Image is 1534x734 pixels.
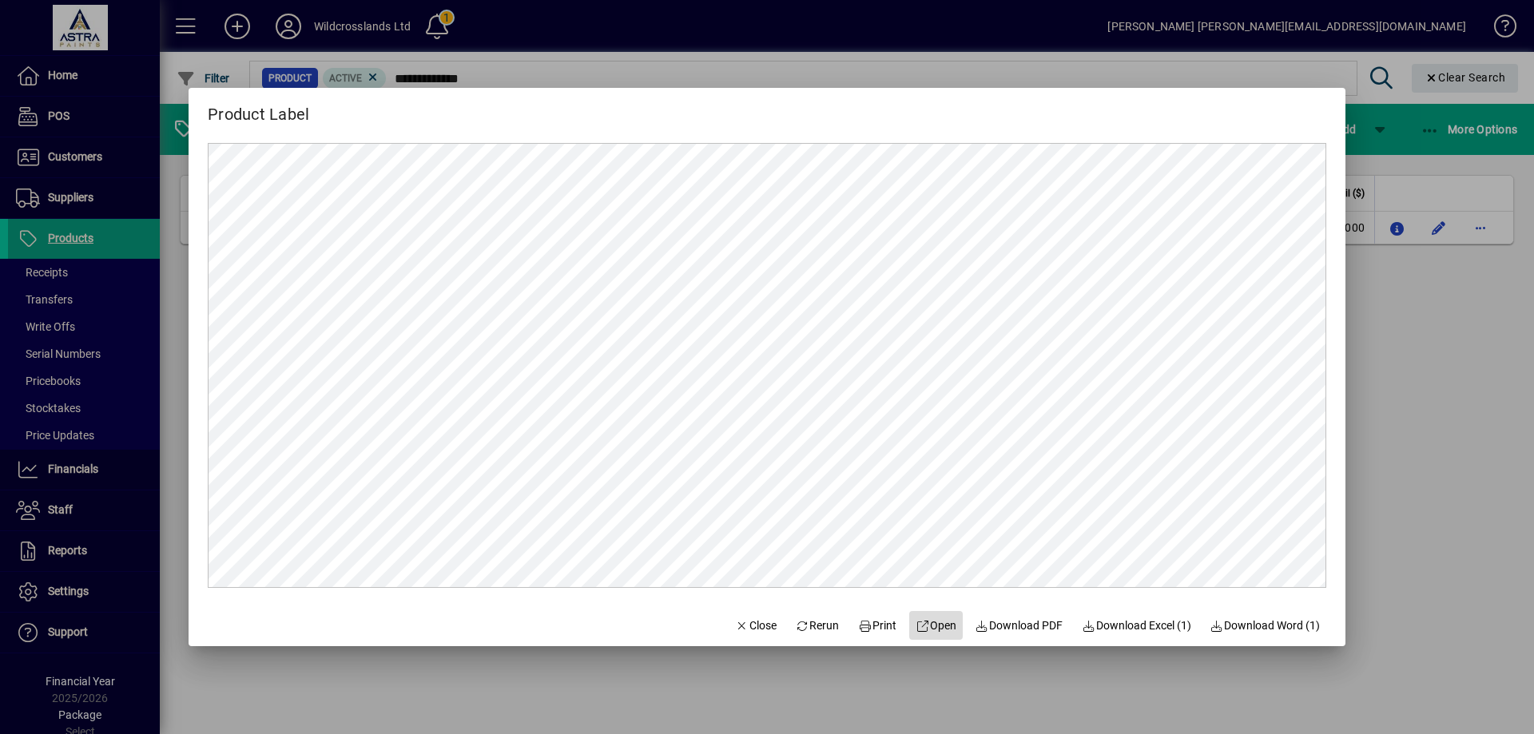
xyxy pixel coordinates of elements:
a: Open [909,611,963,640]
span: Download Excel (1) [1082,617,1191,634]
span: Rerun [796,617,840,634]
button: Print [852,611,903,640]
span: Close [735,617,777,634]
span: Download PDF [976,617,1063,634]
span: Open [916,617,956,634]
h2: Product Label [189,88,328,127]
button: Download Word (1) [1204,611,1327,640]
a: Download PDF [969,611,1070,640]
button: Download Excel (1) [1075,611,1198,640]
span: Print [858,617,896,634]
button: Close [729,611,783,640]
span: Download Word (1) [1210,617,1321,634]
